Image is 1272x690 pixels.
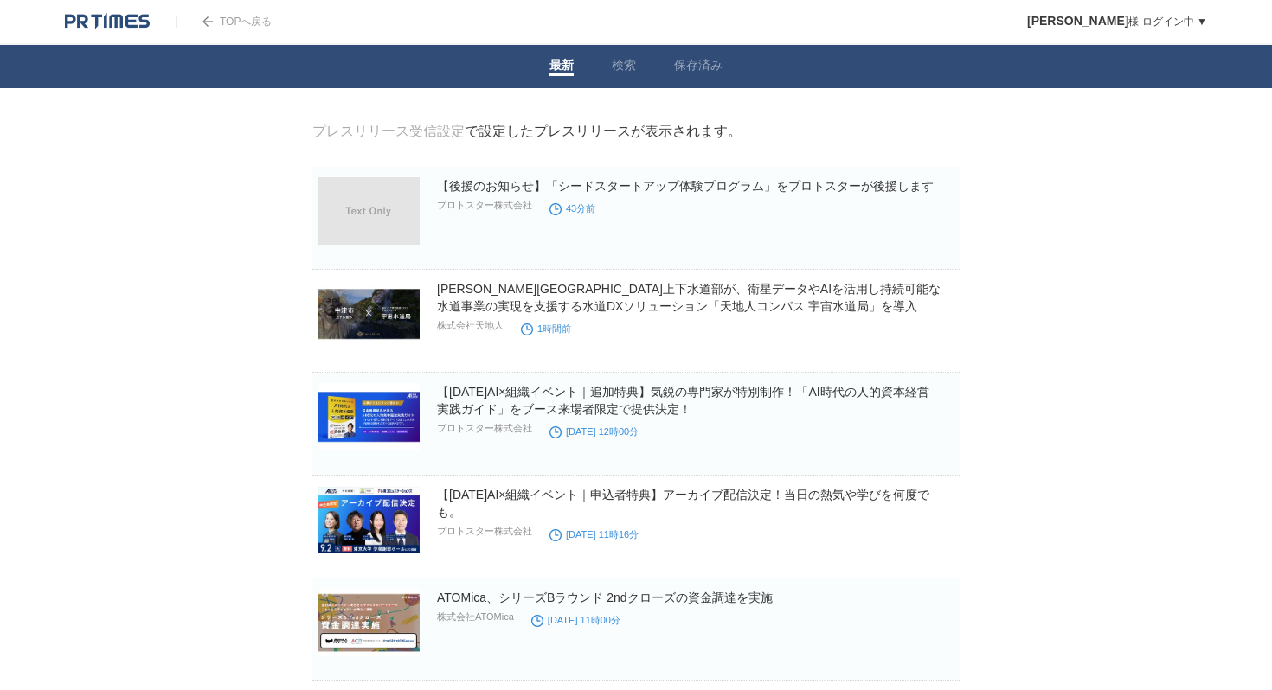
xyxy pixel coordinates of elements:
a: [PERSON_NAME]様 ログイン中 ▼ [1027,16,1207,28]
p: プロトスター株式会社 [437,422,532,435]
p: プロトスター株式会社 [437,199,532,212]
p: 株式会社ATOMica [437,610,514,623]
img: 【後援のお知らせ】「シードスタートアップ体験プログラム」をプロトスターが後援します [318,177,420,245]
a: 【[DATE]AI×組織イベント｜申込者特典】アーカイブ配信決定！当日の熱気や学びを何度でも。 [437,488,929,519]
img: ATOMica、シリーズBラウンド 2ndクローズの資金調達を実施 [318,589,420,656]
a: 保存済み [674,58,723,76]
p: プロトスター株式会社 [437,525,532,538]
time: 1時間前 [521,323,571,334]
span: [PERSON_NAME] [1027,14,1128,28]
img: 【9/2(火)AI×組織イベント｜追加特典】気鋭の専門家が特別制作！「AI時代の人的資本経営 実践ガイド」をブース来場者限定で提供決定！ [318,383,420,450]
div: で設定したプレスリリースが表示されます。 [312,123,742,141]
a: TOPへ戻る [176,16,272,28]
time: [DATE] 12時00分 [549,426,639,437]
a: 【後援のお知らせ】「シードスタートアップ体験プログラム」をプロトスターが後援します [437,179,934,193]
img: 中津市上下水道部が、衛星データやAIを活用し持続可能な水道事業の実現を支援する水道DXソリューション「天地人コンパス 宇宙水道局」を導入 [318,280,420,348]
a: 最新 [549,58,574,76]
p: 株式会社天地人 [437,319,504,332]
a: 【[DATE]AI×組織イベント｜追加特典】気鋭の専門家が特別制作！「AI時代の人的資本経営 実践ガイド」をブース来場者限定で提供決定！ [437,385,929,416]
time: [DATE] 11時00分 [531,615,620,625]
time: [DATE] 11時16分 [549,529,639,540]
a: 検索 [612,58,636,76]
img: 【9/2(火)AI×組織イベント｜申込者特典】アーカイブ配信決定！当日の熱気や学びを何度でも。 [318,486,420,553]
a: [PERSON_NAME][GEOGRAPHIC_DATA]上下水道部が、衛星データやAIを活用し持続可能な水道事業の実現を支援する水道DXソリューション「天地人コンパス 宇宙水道局」を導入 [437,282,941,313]
img: logo.png [65,13,150,30]
a: プレスリリース受信設定 [312,124,465,138]
a: ATOMica、シリーズBラウンド 2ndクローズの資金調達を実施 [437,591,773,604]
time: 43分前 [549,203,595,214]
img: arrow.png [202,16,213,27]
